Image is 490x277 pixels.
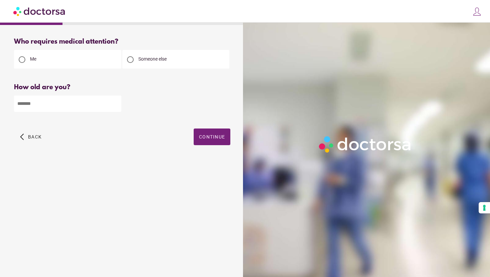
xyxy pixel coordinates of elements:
[472,7,482,16] img: icons8-customer-100.png
[194,129,230,145] button: Continue
[479,202,490,213] button: Your consent preferences for tracking technologies
[17,129,44,145] button: arrow_back_ios Back
[138,56,167,62] span: Someone else
[14,38,230,46] div: Who requires medical attention?
[13,4,66,19] img: Doctorsa.com
[199,134,225,139] span: Continue
[30,56,36,62] span: Me
[28,134,42,139] span: Back
[316,134,414,155] img: Logo-Doctorsa-trans-White-partial-flat.png
[14,84,230,91] div: How old are you?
